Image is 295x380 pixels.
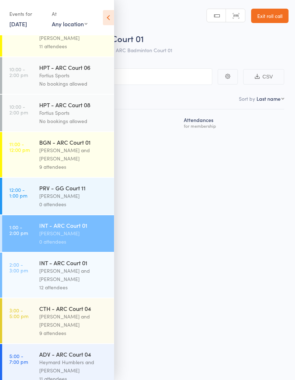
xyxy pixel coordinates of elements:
div: Heymard Humblers and [PERSON_NAME] [39,358,108,375]
a: Exit roll call [251,9,289,23]
button: CSV [243,69,284,85]
div: Any location [52,20,87,28]
a: 10:00 -2:00 pmHPT - ARC Court 08Fortius SportsNo bookings allowed [2,95,114,131]
a: 11:00 -12:00 pmBGN - ARC Court 01[PERSON_NAME] and [PERSON_NAME]9 attendees [2,132,114,177]
div: 11 attendees [39,42,108,50]
div: Fortius Sports [39,109,108,117]
div: 0 attendees [39,200,108,208]
label: Sort by [239,95,255,102]
time: 2:00 - 3:00 pm [9,262,28,273]
div: [PERSON_NAME] and [PERSON_NAME] [39,267,108,283]
div: BGN - ARC Court 01 [39,138,108,146]
a: 12:00 -1:00 pmPRV - GG Court 11[PERSON_NAME]0 attendees [2,178,114,214]
a: 10:00 -2:00 pmHPT - ARC Court 06Fortius SportsNo bookings allowed [2,57,114,94]
a: [DATE] [9,20,27,28]
div: HPT - ARC Court 08 [39,101,108,109]
div: HPT - ARC Court 06 [39,63,108,71]
time: 11:00 - 12:00 pm [9,141,30,153]
div: [PERSON_NAME] [39,229,108,237]
a: 2:00 -3:00 pmINT - ARC Court 01[PERSON_NAME] and [PERSON_NAME]12 attendees [2,253,114,298]
div: CTH - ARC Court 04 [39,304,108,312]
div: No bookings allowed [39,117,108,125]
a: 3:00 -5:00 pmCTH - ARC Court 04[PERSON_NAME] and [PERSON_NAME]9 attendees [2,298,114,343]
div: ADV - ARC Court 04 [39,350,108,358]
time: 10:00 - 2:00 pm [9,104,28,115]
div: Atten­dances [181,113,284,132]
div: Last name [257,95,281,102]
time: 10:00 - 2:00 pm [9,66,28,78]
div: At [52,8,87,20]
div: INT - ARC Court 01 [39,259,108,267]
div: 0 attendees [39,237,108,246]
time: 1:00 - 2:00 pm [9,224,28,236]
div: 12 attendees [39,283,108,291]
time: 12:00 - 1:00 pm [9,187,27,198]
div: [PERSON_NAME] and [PERSON_NAME] [39,146,108,163]
a: 1:00 -2:00 pmINT - ARC Court 01[PERSON_NAME]0 attendees [2,215,114,252]
div: INT - ARC Court 01 [39,221,108,229]
div: 9 attendees [39,163,108,171]
div: 9 attendees [39,329,108,337]
div: Next Payment [76,113,181,132]
div: [PERSON_NAME] [39,192,108,200]
div: Fortius Sports [39,71,108,80]
time: 3:00 - 5:00 pm [9,307,28,319]
span: ARC Badminton Court 01 [116,46,172,54]
div: for membership [184,123,281,128]
div: Events for [9,8,45,20]
time: 5:00 - 7:00 pm [9,353,28,365]
div: PRV - GG Court 11 [39,184,108,192]
div: No bookings allowed [39,80,108,88]
div: [PERSON_NAME] and [PERSON_NAME] [39,312,108,329]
